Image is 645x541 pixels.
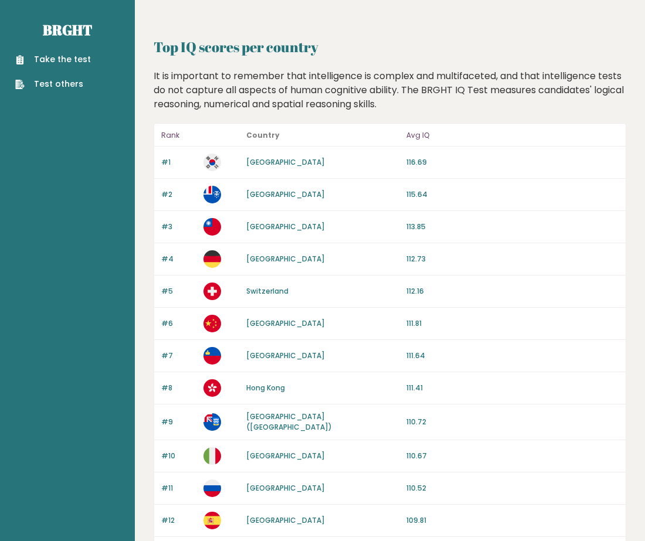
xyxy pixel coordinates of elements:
img: ru.svg [203,479,221,497]
img: hk.svg [203,379,221,397]
img: de.svg [203,250,221,268]
p: #12 [161,515,196,526]
img: li.svg [203,347,221,365]
b: Country [246,130,280,140]
p: #1 [161,157,196,168]
p: #2 [161,189,196,200]
img: kr.svg [203,154,221,171]
a: [GEOGRAPHIC_DATA] [246,515,325,525]
p: #4 [161,254,196,264]
a: [GEOGRAPHIC_DATA] [246,451,325,461]
p: #9 [161,417,196,427]
img: ch.svg [203,283,221,300]
p: 110.72 [406,417,619,427]
p: #3 [161,222,196,232]
p: 111.41 [406,383,619,393]
p: 112.16 [406,286,619,297]
p: Rank [161,128,196,142]
p: 111.81 [406,318,619,329]
p: 115.64 [406,189,619,200]
p: #11 [161,483,196,494]
img: it.svg [203,447,221,465]
p: #7 [161,351,196,361]
h2: Top IQ scores per country [154,36,626,57]
a: Brght [43,21,92,39]
a: [GEOGRAPHIC_DATA] ([GEOGRAPHIC_DATA]) [246,411,332,432]
p: #5 [161,286,196,297]
p: #10 [161,451,196,461]
a: [GEOGRAPHIC_DATA] [246,254,325,264]
img: tf.svg [203,186,221,203]
a: Test others [15,78,91,90]
a: [GEOGRAPHIC_DATA] [246,157,325,167]
a: Switzerland [246,286,288,296]
p: #6 [161,318,196,329]
img: cn.svg [203,315,221,332]
a: [GEOGRAPHIC_DATA] [246,189,325,199]
p: 113.85 [406,222,619,232]
a: [GEOGRAPHIC_DATA] [246,483,325,493]
p: 116.69 [406,157,619,168]
a: Hong Kong [246,383,285,393]
img: fk.svg [203,413,221,431]
a: [GEOGRAPHIC_DATA] [246,318,325,328]
div: It is important to remember that intelligence is complex and multifaceted, and that intelligence ... [150,69,631,111]
p: 110.52 [406,483,619,494]
p: #8 [161,383,196,393]
p: 111.64 [406,351,619,361]
img: tw.svg [203,218,221,236]
a: [GEOGRAPHIC_DATA] [246,222,325,232]
p: 112.73 [406,254,619,264]
a: Take the test [15,53,91,66]
img: es.svg [203,512,221,529]
p: 109.81 [406,515,619,526]
p: Avg IQ [406,128,619,142]
p: 110.67 [406,451,619,461]
a: [GEOGRAPHIC_DATA] [246,351,325,360]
